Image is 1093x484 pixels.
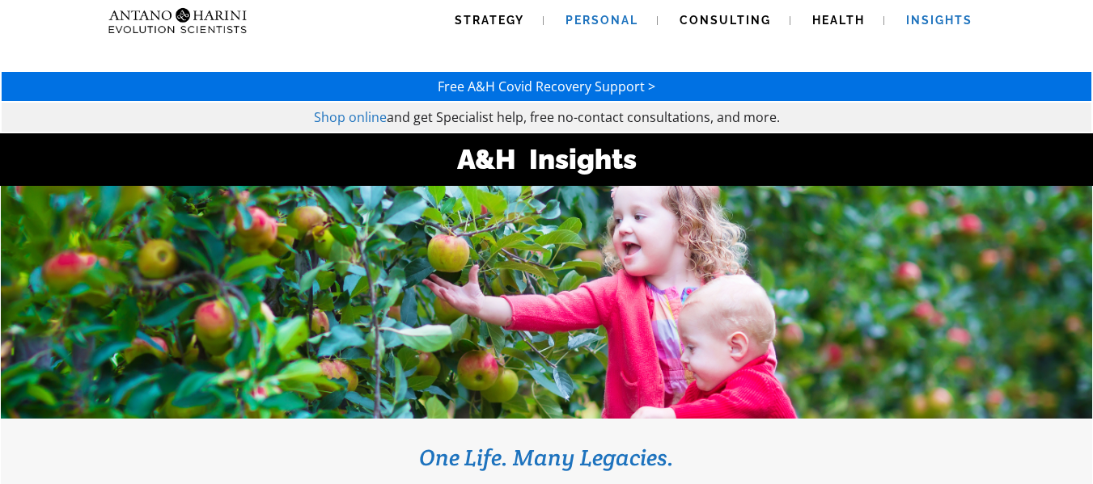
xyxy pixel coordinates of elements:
[314,108,387,126] a: Shop online
[680,14,771,27] span: Consulting
[812,14,865,27] span: Health
[566,14,638,27] span: Personal
[387,108,780,126] span: and get Specialist help, free no-contact consultations, and more.
[906,14,972,27] span: Insights
[438,78,655,95] a: Free A&H Covid Recovery Support >
[457,143,637,175] strong: A&H Insights
[455,14,524,27] span: Strategy
[25,443,1068,472] h3: One Life. Many Legacies.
